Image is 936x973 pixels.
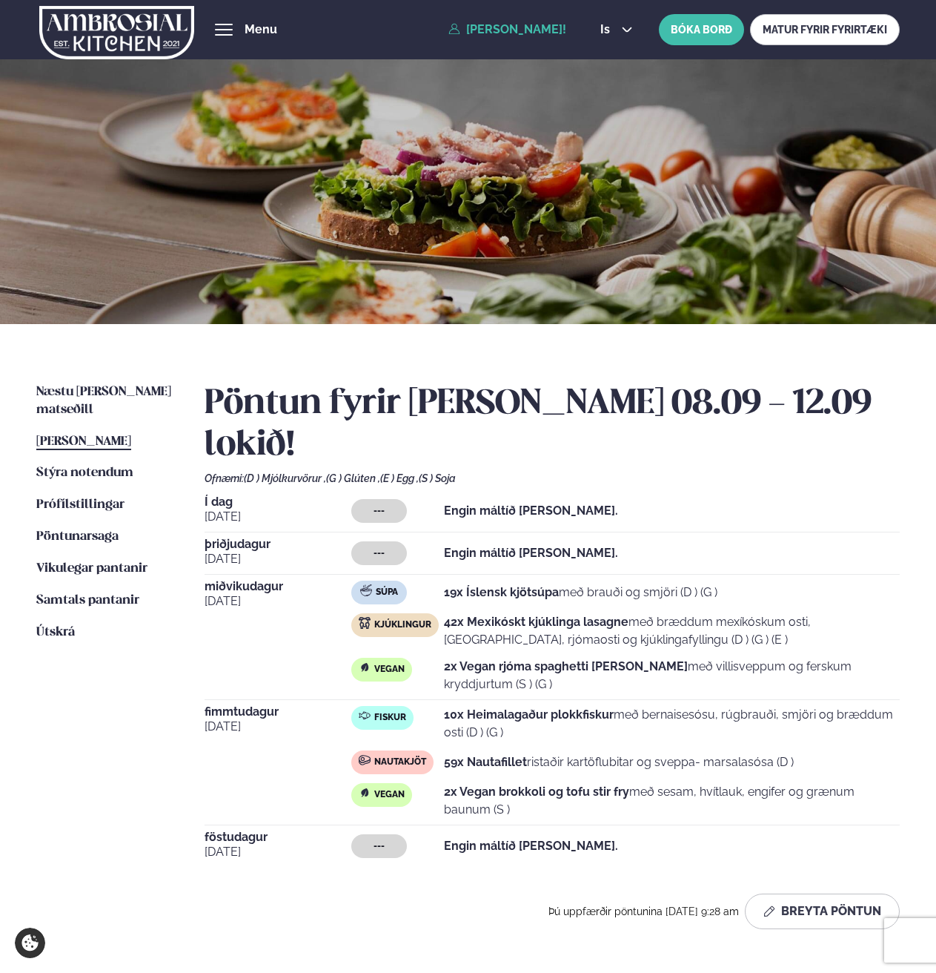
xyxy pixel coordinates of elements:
span: Fiskur [374,712,406,724]
a: Cookie settings [15,928,45,958]
p: með sesam, hvítlauk, engifer og grænum baunum (S ) [444,783,900,819]
img: fish.svg [359,710,371,722]
span: fimmtudagur [205,706,351,718]
span: Súpa [376,587,398,598]
span: [DATE] [205,843,351,861]
span: þriðjudagur [205,538,351,550]
span: Samtals pantanir [36,594,139,607]
a: Vikulegar pantanir [36,560,147,578]
span: (D ) Mjólkurvörur , [244,472,326,484]
p: með bernaisesósu, rúgbrauði, smjöri og bræddum osti (D ) (G ) [444,706,900,742]
a: [PERSON_NAME]! [448,23,566,36]
strong: 2x Vegan brokkoli og tofu stir fry [444,785,629,799]
span: Í dag [205,496,351,508]
img: Vegan.svg [359,662,371,673]
a: Næstu [PERSON_NAME] matseðill [36,383,175,419]
span: Vegan [374,664,405,676]
strong: 59x Nautafillet [444,755,527,769]
span: (S ) Soja [419,472,456,484]
span: miðvikudagur [205,581,351,593]
strong: 19x Íslensk kjötsúpa [444,585,559,599]
a: Samtals pantanir [36,592,139,610]
span: Vikulegar pantanir [36,562,147,575]
span: --- [374,547,385,559]
span: --- [374,505,385,517]
span: [DATE] [205,508,351,526]
span: [DATE] [205,550,351,568]
button: hamburger [215,21,233,39]
strong: 2x Vegan rjóma spaghetti [PERSON_NAME] [444,659,688,673]
span: [DATE] [205,593,351,610]
span: Prófílstillingar [36,498,125,511]
a: Pöntunarsaga [36,528,119,546]
div: Ofnæmi: [205,472,899,484]
a: Stýra notendum [36,464,133,482]
span: Stýra notendum [36,466,133,479]
span: Kjúklingur [374,619,431,631]
img: logo [39,2,194,63]
strong: 42x Mexikóskt kjúklinga lasagne [444,615,628,629]
p: ristaðir kartöflubitar og sveppa- marsalasósa (D ) [444,753,794,771]
button: Breyta Pöntun [745,894,900,929]
a: Prófílstillingar [36,496,125,514]
span: [PERSON_NAME] [36,435,131,448]
strong: Engin máltíð [PERSON_NAME]. [444,839,618,853]
span: Vegan [374,789,405,801]
span: Næstu [PERSON_NAME] matseðill [36,386,171,416]
span: (E ) Egg , [380,472,419,484]
span: [DATE] [205,718,351,736]
span: (G ) Glúten , [326,472,380,484]
img: Vegan.svg [359,787,371,799]
span: --- [374,840,385,852]
p: með bræddum mexíkóskum osti, [GEOGRAPHIC_DATA], rjómaosti og kjúklingafyllingu (D ) (G ) (E ) [444,613,900,649]
strong: 10x Heimalagaður plokkfiskur [444,708,614,722]
span: föstudagur [205,831,351,843]
img: beef.svg [359,754,371,766]
span: Útskrá [36,626,75,639]
button: is [588,24,644,36]
strong: Engin máltíð [PERSON_NAME]. [444,546,618,560]
a: Útskrá [36,624,75,641]
p: með villisveppum og ferskum kryddjurtum (S ) (G ) [444,658,900,693]
h2: Pöntun fyrir [PERSON_NAME] 08.09 - 12.09 lokið! [205,383,899,466]
img: chicken.svg [359,617,371,629]
span: is [600,24,614,36]
strong: Engin máltíð [PERSON_NAME]. [444,504,618,518]
img: soup.svg [360,584,372,596]
a: [PERSON_NAME] [36,433,131,451]
p: með brauði og smjöri (D ) (G ) [444,584,717,601]
a: MATUR FYRIR FYRIRTÆKI [750,14,900,45]
span: Nautakjöt [374,756,426,768]
span: Þú uppfærðir pöntunina [DATE] 9:28 am [548,906,739,917]
button: BÓKA BORÐ [659,14,744,45]
span: Pöntunarsaga [36,530,119,543]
